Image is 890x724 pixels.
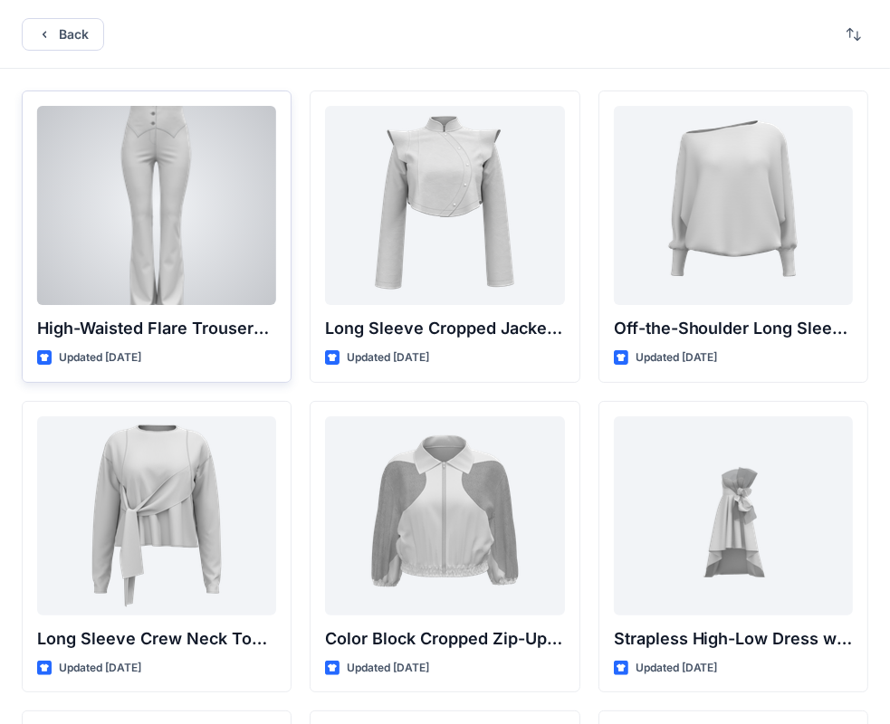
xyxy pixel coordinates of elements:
[37,106,276,305] a: High-Waisted Flare Trousers with Button Detail
[325,416,564,615] a: Color Block Cropped Zip-Up Jacket with Sheer Sleeves
[614,626,853,652] p: Strapless High-Low Dress with Side Bow Detail
[614,416,853,615] a: Strapless High-Low Dress with Side Bow Detail
[636,659,718,678] p: Updated [DATE]
[347,348,429,367] p: Updated [DATE]
[325,626,564,652] p: Color Block Cropped Zip-Up Jacket with Sheer Sleeves
[325,106,564,305] a: Long Sleeve Cropped Jacket with Mandarin Collar and Shoulder Detail
[37,626,276,652] p: Long Sleeve Crew Neck Top with Asymmetrical Tie Detail
[59,348,141,367] p: Updated [DATE]
[614,316,853,341] p: Off-the-Shoulder Long Sleeve Top
[22,18,104,51] button: Back
[347,659,429,678] p: Updated [DATE]
[59,659,141,678] p: Updated [DATE]
[636,348,718,367] p: Updated [DATE]
[614,106,853,305] a: Off-the-Shoulder Long Sleeve Top
[37,416,276,615] a: Long Sleeve Crew Neck Top with Asymmetrical Tie Detail
[325,316,564,341] p: Long Sleeve Cropped Jacket with Mandarin Collar and Shoulder Detail
[37,316,276,341] p: High-Waisted Flare Trousers with Button Detail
